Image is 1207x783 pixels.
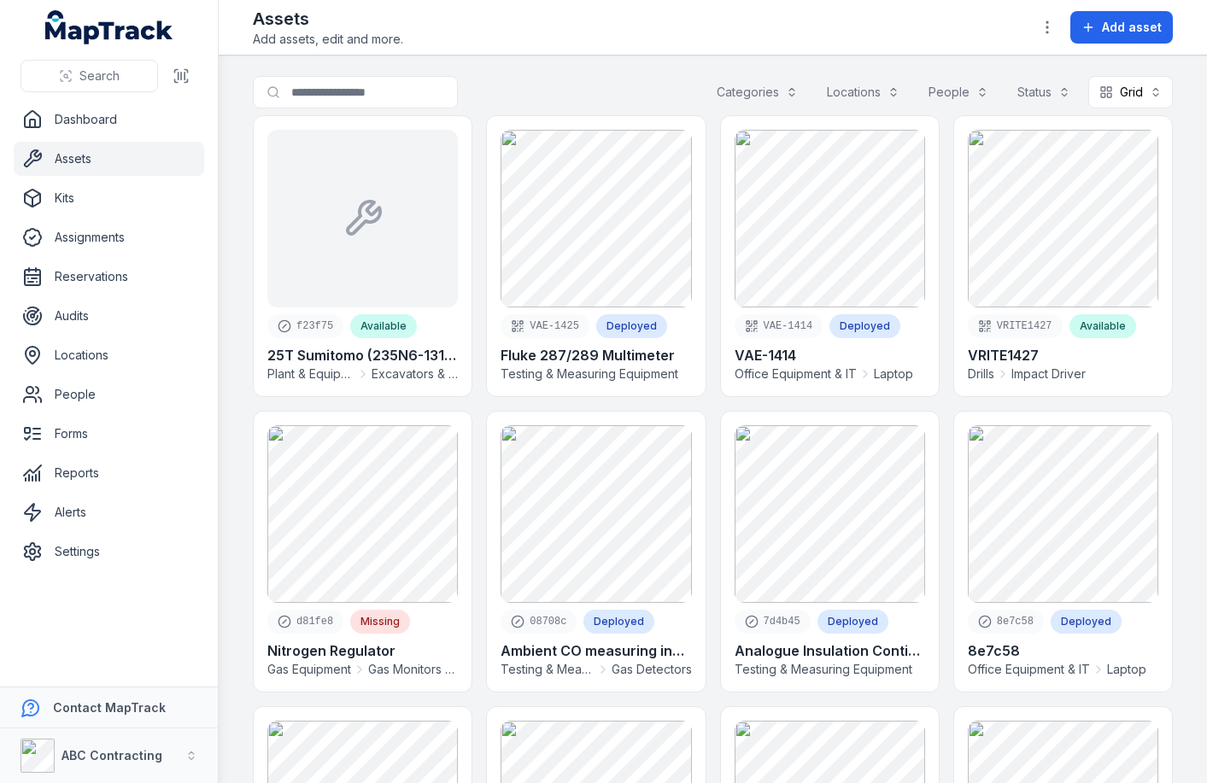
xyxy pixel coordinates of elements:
a: Assets [14,142,204,176]
button: Status [1006,76,1081,108]
a: Kits [14,181,204,215]
a: Dashboard [14,102,204,137]
a: Locations [14,338,204,372]
button: Grid [1088,76,1173,108]
button: Locations [816,76,911,108]
a: Reservations [14,260,204,294]
button: Add asset [1070,11,1173,44]
h2: Assets [253,7,403,31]
a: People [14,377,204,412]
a: Forms [14,417,204,451]
span: Add assets, edit and more. [253,31,403,48]
a: Alerts [14,495,204,529]
a: Audits [14,299,204,333]
a: MapTrack [45,10,173,44]
button: People [917,76,999,108]
strong: Contact MapTrack [53,700,166,715]
a: Assignments [14,220,204,254]
a: Reports [14,456,204,490]
span: Search [79,67,120,85]
span: Add asset [1102,19,1162,36]
button: Search [21,60,158,92]
a: Settings [14,535,204,569]
button: Categories [706,76,809,108]
strong: ABC Contracting [62,748,162,763]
